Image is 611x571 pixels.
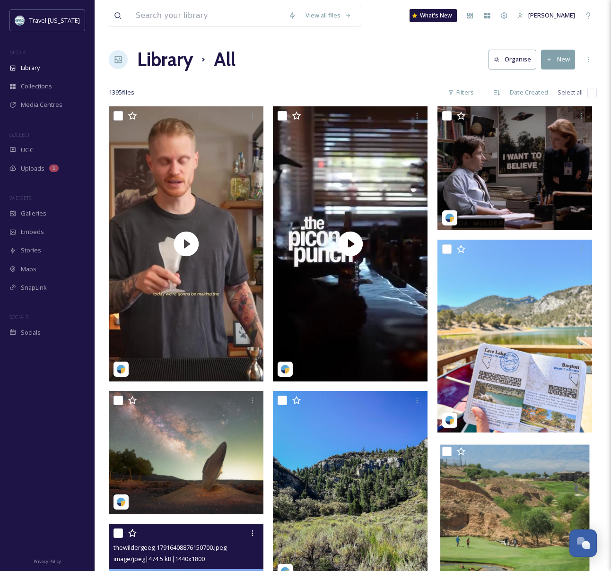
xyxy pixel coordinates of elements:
[273,106,428,381] img: thumbnail
[9,131,30,138] span: COLLECT
[445,213,454,223] img: snapsea-logo.png
[9,49,26,56] span: MEDIA
[137,45,193,74] a: Library
[21,82,52,91] span: Collections
[109,106,263,381] img: thumbnail
[109,391,263,515] img: stephanie_.bee-18100850143594858.jpeg
[21,328,41,337] span: Socials
[21,100,62,109] span: Media Centres
[34,558,61,564] span: Privacy Policy
[21,209,46,218] span: Galleries
[445,415,454,425] img: snapsea-logo.png
[214,45,236,74] h1: All
[113,543,227,552] span: thewildergeeg-17916408876150700.jpeg
[21,164,44,173] span: Uploads
[21,283,47,292] span: SnapLink
[109,88,134,97] span: 1395 file s
[301,6,356,25] a: View all files
[29,16,80,25] span: Travel [US_STATE]
[489,50,536,69] button: Organise
[410,9,457,22] a: What's New
[21,265,36,274] span: Maps
[541,50,575,69] button: New
[131,5,284,26] input: Search your library
[443,83,479,102] div: Filters
[21,146,34,155] span: UGC
[116,497,126,507] img: snapsea-logo.png
[9,313,28,320] span: SOCIALS
[21,63,40,72] span: Library
[9,194,31,201] span: WIDGETS
[437,240,592,433] img: thewildergeeg-18069005939035295.jpeg
[569,529,597,557] button: Open Chat
[280,364,290,374] img: snapsea-logo.png
[113,554,205,563] span: image/jpeg | 474.5 kB | 1440 x 1800
[437,106,592,230] img: stephanie_.bee-17860739331398155.jpeg
[489,50,541,69] a: Organise
[528,11,575,19] span: [PERSON_NAME]
[116,364,126,374] img: snapsea-logo.png
[34,555,61,566] a: Privacy Policy
[505,83,553,102] div: Date Created
[21,227,44,236] span: Embeds
[558,88,583,97] span: Select all
[15,16,25,25] img: download.jpeg
[21,246,41,255] span: Stories
[513,6,580,25] a: [PERSON_NAME]
[49,164,59,172] div: 1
